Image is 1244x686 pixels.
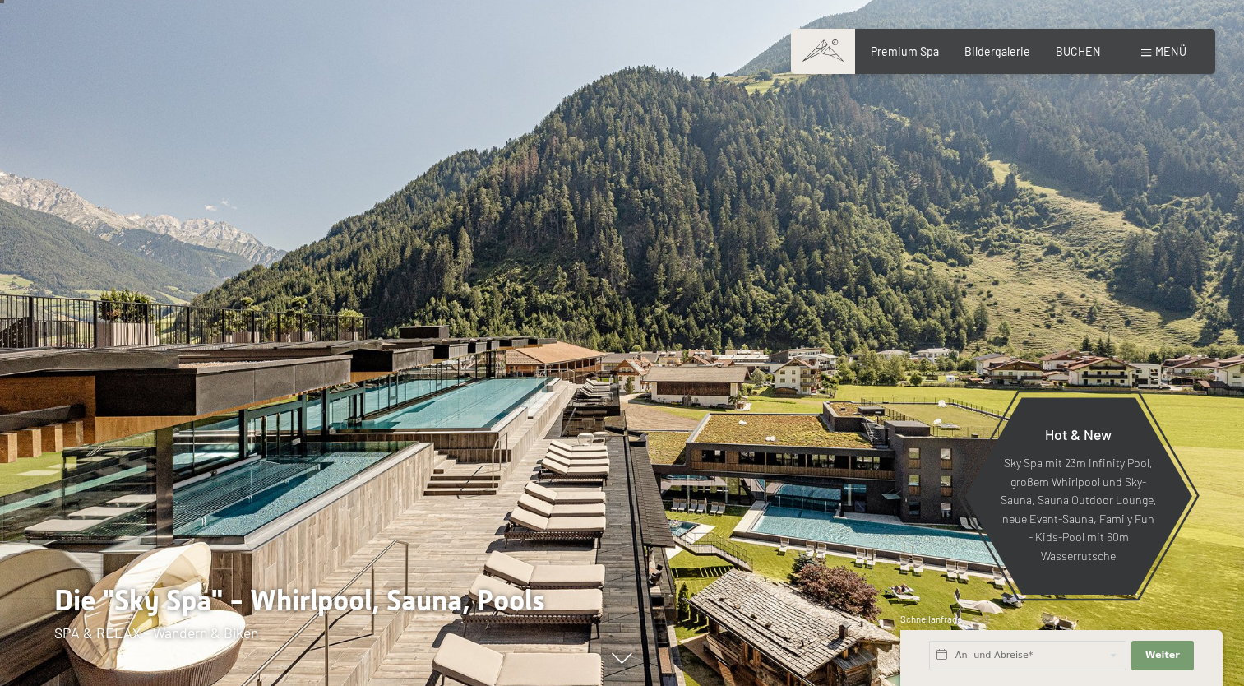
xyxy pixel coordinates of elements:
a: BUCHEN [1056,44,1101,58]
button: Weiter [1131,641,1194,670]
a: Premium Spa [871,44,939,58]
span: Schnellanfrage [900,614,962,624]
p: Sky Spa mit 23m Infinity Pool, großem Whirlpool und Sky-Sauna, Sauna Outdoor Lounge, neue Event-S... [1000,455,1157,566]
span: Menü [1155,44,1186,58]
span: Weiter [1145,649,1180,662]
a: Hot & New Sky Spa mit 23m Infinity Pool, großem Whirlpool und Sky-Sauna, Sauna Outdoor Lounge, ne... [964,396,1193,596]
a: Bildergalerie [964,44,1030,58]
span: Hot & New [1045,425,1112,443]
